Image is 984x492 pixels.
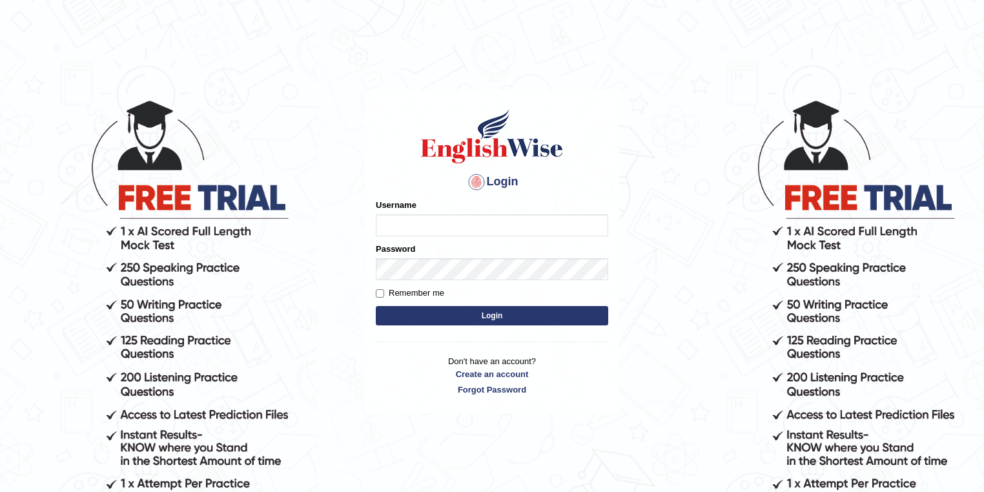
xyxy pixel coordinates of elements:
[376,199,416,211] label: Username
[418,107,566,165] img: Logo of English Wise sign in for intelligent practice with AI
[376,384,608,396] a: Forgot Password
[376,289,384,298] input: Remember me
[376,172,608,192] h4: Login
[376,368,608,380] a: Create an account
[376,306,608,325] button: Login
[376,287,444,300] label: Remember me
[376,243,415,255] label: Password
[376,355,608,395] p: Don't have an account?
